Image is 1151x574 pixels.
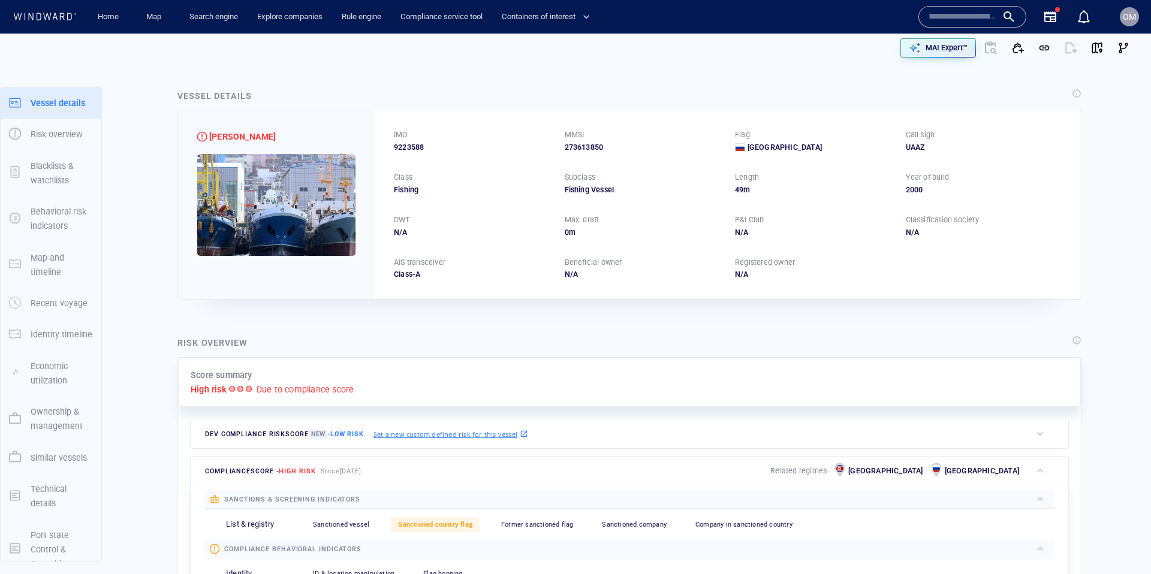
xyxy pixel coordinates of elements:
[565,142,721,153] div: 273613850
[1,242,101,288] button: Map and timeline
[748,142,822,153] span: [GEOGRAPHIC_DATA]
[394,129,408,140] p: IMO
[31,159,93,188] p: Blacklists & watchlists
[945,466,1019,476] p: [GEOGRAPHIC_DATA]
[394,270,420,279] span: Class-A
[906,185,1062,195] div: 2000
[735,215,764,225] p: P&I Club
[1110,35,1137,61] button: Visual Link Analysis
[1,442,101,473] button: Similar vessels
[1100,520,1142,565] iframe: Chat
[497,7,600,28] button: Containers of interest
[31,327,92,342] p: Identity timeline
[177,336,248,350] div: Risk overview
[394,227,550,238] div: N/A
[1,396,101,442] button: Ownership & management
[1,196,101,242] button: Behavioral risk indicators
[224,545,361,553] span: compliance behavioral indicators
[226,519,274,530] p: List & registry
[695,521,793,528] span: Company in sanctioned country
[1,351,101,397] button: Economic utilization
[309,430,327,439] span: New
[569,228,575,237] span: m
[565,172,596,183] p: Subclass
[735,185,743,194] span: 49
[313,521,369,528] span: Sanctioned vessel
[1031,35,1057,61] button: Get link
[31,96,85,110] p: Vessel details
[224,496,360,503] span: sanctions & screening indicators
[394,215,410,225] p: DWT
[1,367,101,378] a: Economic utilization
[900,38,976,58] button: MAI Expert™
[373,429,517,439] p: Set a new custom defined risk for this vessel
[89,7,127,28] button: Home
[770,466,827,476] p: Related regimes
[396,7,487,28] a: Compliance service tool
[565,257,622,268] p: Beneficial owner
[31,404,93,434] p: Ownership & management
[191,368,252,382] p: Score summary
[906,215,979,225] p: Classification society
[394,185,550,195] div: Fishing
[1005,35,1031,61] button: Add to vessel list
[205,430,364,439] span: Dev Compliance risk score -
[373,427,528,440] a: Set a new custom defined risk for this vessel
[1,328,101,340] a: Identity timeline
[735,227,891,238] div: N/A
[337,7,386,28] a: Rule engine
[565,270,578,279] span: N/A
[205,467,316,475] span: compliance score -
[1,319,101,350] button: Identity timeline
[735,270,749,279] span: N/A
[394,257,445,268] p: AIS transceiver
[279,467,315,475] span: High risk
[735,257,795,268] p: Registered owner
[1,297,101,309] a: Recent voyage
[31,296,88,310] p: Recent voyage
[1,150,101,197] button: Blacklists & watchlists
[743,185,750,194] span: m
[1,451,101,463] a: Similar vessels
[141,7,170,28] a: Map
[31,204,93,234] p: Behavioral risk indicators
[1,413,101,424] a: Ownership & management
[398,521,472,528] span: Sanctioned country flag
[1,258,101,270] a: Map and timeline
[1117,5,1141,29] button: OM
[735,172,759,183] p: Length
[602,521,667,528] span: Sanctioned company
[565,228,569,237] span: 0
[906,172,950,183] p: Year of build
[252,7,327,28] a: Explore companies
[565,129,584,140] p: MMSI
[191,382,227,397] p: High risk
[197,132,207,141] div: High risk
[185,7,243,28] button: Search engine
[501,521,573,528] span: Former sanctioned flag
[330,430,364,438] span: Low risk
[197,154,355,256] img: 63f37c5c6dd3d86bcaea7990_0
[31,250,93,280] p: Map and timeline
[31,127,83,141] p: Risk overview
[1,490,101,501] a: Technical details
[1,87,101,119] button: Vessel details
[906,142,1062,153] div: UAAZ
[31,451,87,465] p: Similar vessels
[31,528,93,572] p: Port state Control & Casualties
[93,7,123,28] a: Home
[137,7,175,28] button: Map
[565,215,599,225] p: Max. draft
[1,288,101,319] button: Recent voyage
[177,89,252,103] div: Vessel details
[502,10,590,24] span: Containers of interest
[565,185,721,195] div: Fishing Vessel
[1,213,101,224] a: Behavioral risk indicators
[735,129,750,140] p: Flag
[394,142,424,153] span: 9223588
[394,172,412,183] p: Class
[1,473,101,519] button: Technical details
